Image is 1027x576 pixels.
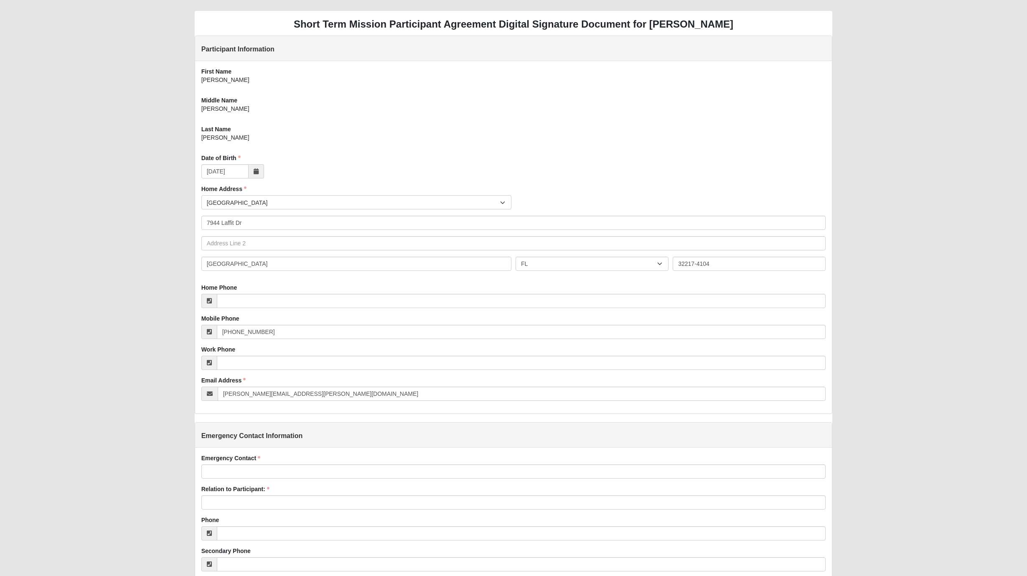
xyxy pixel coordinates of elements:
input: Address Line 1 [201,216,826,230]
h4: Participant Information [201,45,826,53]
h4: Emergency Contact Information [201,432,826,440]
input: Address Line 2 [201,236,826,250]
label: Work Phone [201,345,235,354]
label: Emergency Contact [201,454,260,462]
label: Home Phone [201,283,237,292]
label: Secondary Phone [201,547,251,555]
label: Relation to Participant: [201,485,269,493]
input: City [201,257,511,271]
label: Last Name [201,125,231,133]
div: [PERSON_NAME] [201,104,826,119]
label: Middle Name [201,96,237,104]
label: Home Address [201,185,247,193]
label: Phone [201,516,219,524]
label: Mobile Phone [201,314,239,323]
div: [PERSON_NAME] [201,133,826,148]
div: [PERSON_NAME] [201,76,826,90]
label: First Name [201,67,231,76]
label: Email Address [201,376,246,385]
h3: Short Term Mission Participant Agreement Digital Signature Document for [PERSON_NAME] [195,18,833,31]
input: Zip [673,257,826,271]
label: Date of Birth [201,154,241,162]
span: [GEOGRAPHIC_DATA] [207,196,500,210]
